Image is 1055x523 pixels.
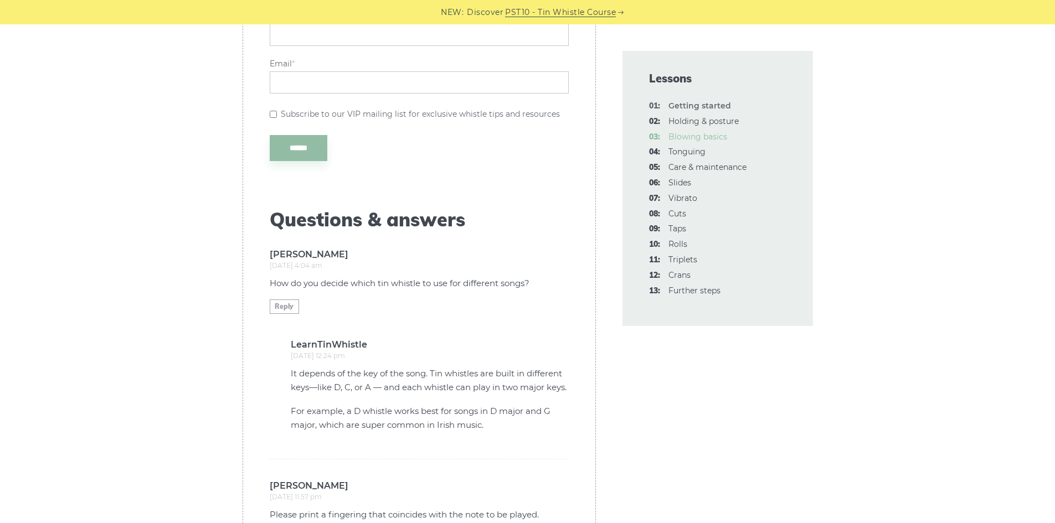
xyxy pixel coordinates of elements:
span: NEW: [441,6,464,19]
span: 07: [649,192,660,205]
a: 02:Holding & posture [668,116,739,126]
span: Questions & answers [270,209,569,231]
span: 10: [649,238,660,251]
span: 08: [649,208,660,221]
a: 09:Taps [668,224,686,234]
p: It depends of the key of the song. Tin whistles are built in different keys—like D, C, or A — and... [291,366,569,395]
a: Reply to Elisha Temple [270,299,299,313]
label: Email [270,59,569,69]
time: [DATE] 12:24 pm [291,351,345,360]
a: 04:Tonguing [668,147,706,157]
span: 09: [649,222,660,236]
a: 06:Slides [668,178,691,188]
strong: Getting started [668,101,731,111]
a: 12:Crans [668,270,691,280]
p: Please print a fingering that coincides with the note to be played. [270,508,569,522]
a: 08:Cuts [668,209,686,219]
a: PST10 - Tin Whistle Course [505,6,616,19]
span: 04: [649,146,660,159]
span: 01: [649,100,660,113]
span: 05: [649,161,660,174]
span: 02: [649,115,660,128]
a: 10:Rolls [668,239,687,249]
p: How do you decide which tin whistle to use for different songs? [270,276,569,291]
a: 05:Care & maintenance [668,162,747,172]
span: 11: [649,253,660,267]
b: [PERSON_NAME] [270,250,569,259]
a: 13:Further steps [668,286,721,296]
p: For example, a D whistle works best for songs in D major and G major, which are super common in I... [291,404,569,432]
label: Subscribe to our VIP mailing list for exclusive whistle tips and resources [281,110,560,119]
time: [DATE] 4:04 am [270,261,322,270]
span: Lessons [649,71,786,86]
a: 07:Vibrato [668,193,697,203]
span: 06: [649,177,660,190]
time: [DATE] 11:57 pm [270,493,322,501]
b: [PERSON_NAME] [270,481,569,490]
span: 03: [649,131,660,144]
span: Discover [467,6,503,19]
span: 13: [649,284,660,298]
span: 12: [649,269,660,282]
a: 03:Blowing basics [668,132,727,142]
b: LearnTinWhistle [291,340,569,349]
a: 11:Triplets [668,255,697,265]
